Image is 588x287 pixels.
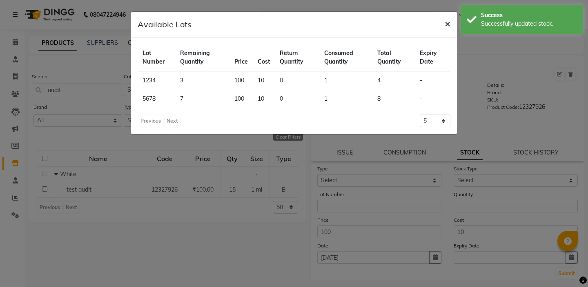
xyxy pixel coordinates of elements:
[319,90,372,108] td: 1
[415,90,450,108] td: -
[138,90,175,108] td: 5678
[481,11,577,20] div: Success
[253,71,275,90] td: 10
[319,71,372,90] td: 1
[253,90,275,108] td: 10
[275,71,319,90] td: 0
[275,44,319,71] th: Return Quantity
[445,17,450,29] span: ×
[229,90,253,108] td: 100
[229,71,253,90] td: 100
[175,90,229,108] td: 7
[438,12,457,35] button: Close
[138,44,175,71] th: Lot Number
[319,44,372,71] th: Consumed Quantity
[415,44,450,71] th: Expiry Date
[229,44,253,71] th: Price
[175,71,229,90] td: 3
[138,71,175,90] td: 1234
[253,44,275,71] th: Cost
[175,44,229,71] th: Remaining Quantity
[481,20,577,28] div: Successfully updated stock.
[372,44,415,71] th: Total Quantity
[415,71,450,90] td: -
[372,90,415,108] td: 8
[138,18,192,31] h5: Available Lots
[275,90,319,108] td: 0
[372,71,415,90] td: 4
